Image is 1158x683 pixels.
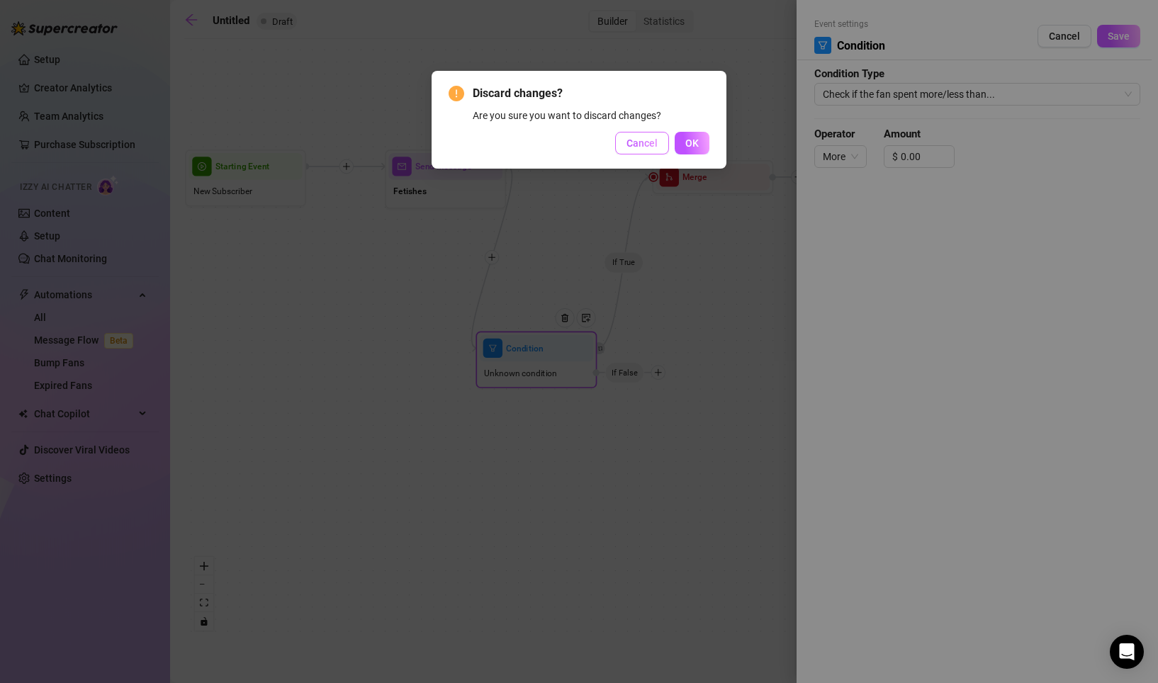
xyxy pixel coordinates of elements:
[473,85,709,102] span: Discard changes?
[685,137,699,149] span: OK
[675,132,709,154] button: OK
[473,108,709,123] div: Are you sure you want to discard changes?
[449,86,464,101] span: exclamation-circle
[615,132,669,154] button: Cancel
[626,137,658,149] span: Cancel
[1110,635,1144,669] div: Open Intercom Messenger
